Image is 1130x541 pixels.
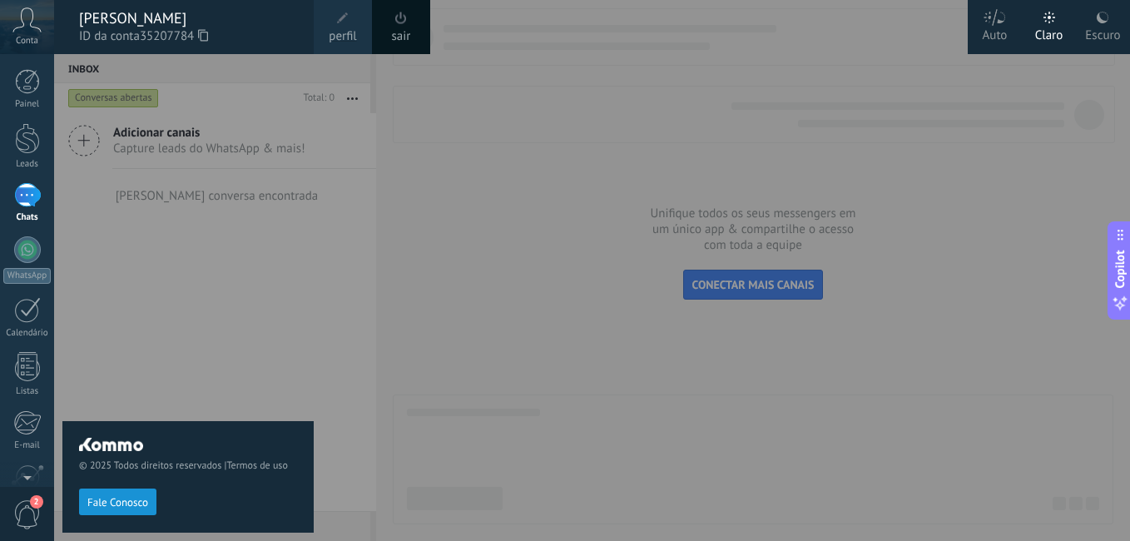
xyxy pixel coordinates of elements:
div: Escuro [1085,11,1120,54]
a: Termos de uso [226,459,287,472]
div: Painel [3,99,52,110]
span: ID da conta [79,27,297,46]
span: Copilot [1112,251,1128,289]
span: Conta [16,36,38,47]
div: Auto [983,11,1008,54]
div: Leads [3,159,52,170]
span: 35207784 [140,27,208,46]
span: 2 [30,495,43,509]
div: E-mail [3,440,52,451]
span: © 2025 Todos direitos reservados | [79,459,297,472]
div: Claro [1035,11,1063,54]
button: Fale Conosco [79,489,156,515]
div: Chats [3,212,52,223]
a: Fale Conosco [79,495,156,508]
div: [PERSON_NAME] [79,9,297,27]
div: WhatsApp [3,268,51,284]
div: Calendário [3,328,52,339]
a: sair [392,27,411,46]
div: Listas [3,386,52,397]
span: Fale Conosco [87,497,148,509]
span: perfil [329,27,356,46]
